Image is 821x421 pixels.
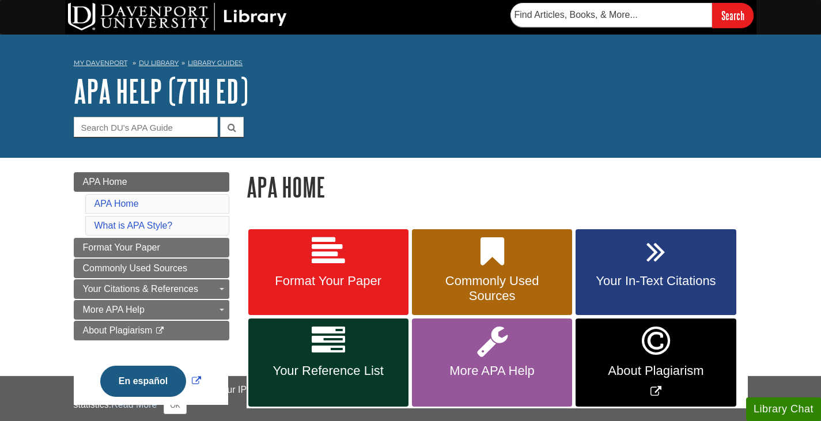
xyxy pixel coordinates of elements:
[83,305,145,314] span: More APA Help
[74,172,229,192] a: APA Home
[74,321,229,340] a: About Plagiarism
[74,117,218,137] input: Search DU's APA Guide
[97,376,204,386] a: Link opens in new window
[248,318,408,407] a: Your Reference List
[188,59,243,67] a: Library Guides
[412,229,572,316] a: Commonly Used Sources
[421,363,563,378] span: More APA Help
[74,238,229,257] a: Format Your Paper
[257,274,400,289] span: Format Your Paper
[510,3,754,28] form: Searches DU Library's articles, books, and more
[83,325,153,335] span: About Plagiarism
[83,284,198,294] span: Your Citations & References
[584,363,727,378] span: About Plagiarism
[510,3,712,27] input: Find Articles, Books, & More...
[412,318,572,407] a: More APA Help
[576,318,736,407] a: Link opens in new window
[584,274,727,289] span: Your In-Text Citations
[257,363,400,378] span: Your Reference List
[100,366,186,397] button: En español
[74,259,229,278] a: Commonly Used Sources
[74,300,229,320] a: More APA Help
[712,3,754,28] input: Search
[74,55,748,74] nav: breadcrumb
[421,274,563,304] span: Commonly Used Sources
[83,242,160,252] span: Format Your Paper
[94,199,139,208] a: APA Home
[746,397,821,421] button: Library Chat
[74,279,229,299] a: Your Citations & References
[155,327,165,335] i: This link opens in a new window
[576,229,736,316] a: Your In-Text Citations
[74,172,229,416] div: Guide Page Menu
[74,73,248,109] a: APA Help (7th Ed)
[68,3,287,31] img: DU Library
[94,221,173,230] a: What is APA Style?
[83,263,187,273] span: Commonly Used Sources
[139,59,179,67] a: DU Library
[248,229,408,316] a: Format Your Paper
[74,58,127,68] a: My Davenport
[247,172,748,202] h1: APA Home
[83,177,127,187] span: APA Home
